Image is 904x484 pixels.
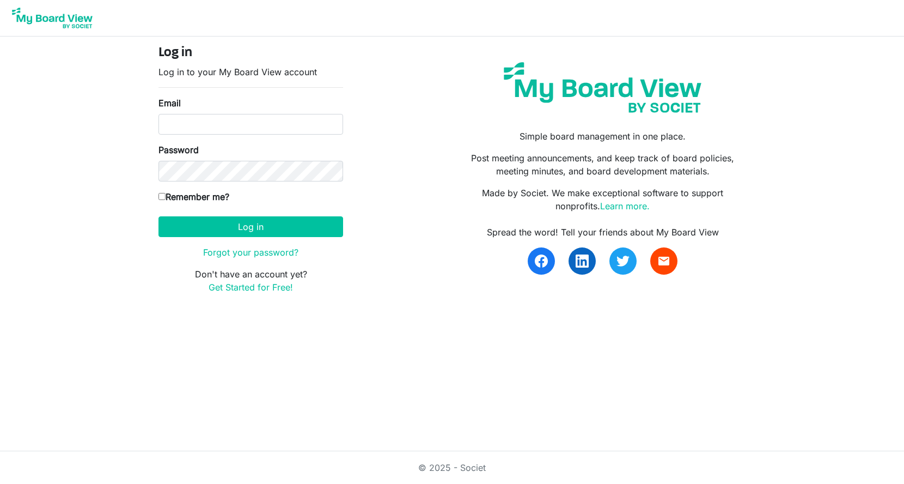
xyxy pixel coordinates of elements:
img: facebook.svg [535,255,548,268]
p: Post meeting announcements, and keep track of board policies, meeting minutes, and board developm... [460,152,746,178]
p: Log in to your My Board View account [158,65,343,78]
label: Remember me? [158,190,229,203]
input: Remember me? [158,193,166,200]
div: Spread the word! Tell your friends about My Board View [460,226,746,239]
h4: Log in [158,45,343,61]
button: Log in [158,216,343,237]
a: Forgot your password? [203,247,298,258]
a: email [650,247,677,275]
img: linkedin.svg [576,255,589,268]
a: © 2025 - Societ [418,462,486,473]
a: Get Started for Free! [209,282,293,293]
img: twitter.svg [616,255,630,268]
p: Simple board management in one place. [460,130,746,143]
label: Password [158,143,199,156]
p: Don't have an account yet? [158,268,343,294]
img: my-board-view-societ.svg [496,54,710,121]
a: Learn more. [600,201,650,211]
p: Made by Societ. We make exceptional software to support nonprofits. [460,186,746,213]
img: My Board View Logo [9,4,96,32]
label: Email [158,96,181,110]
span: email [657,255,670,268]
